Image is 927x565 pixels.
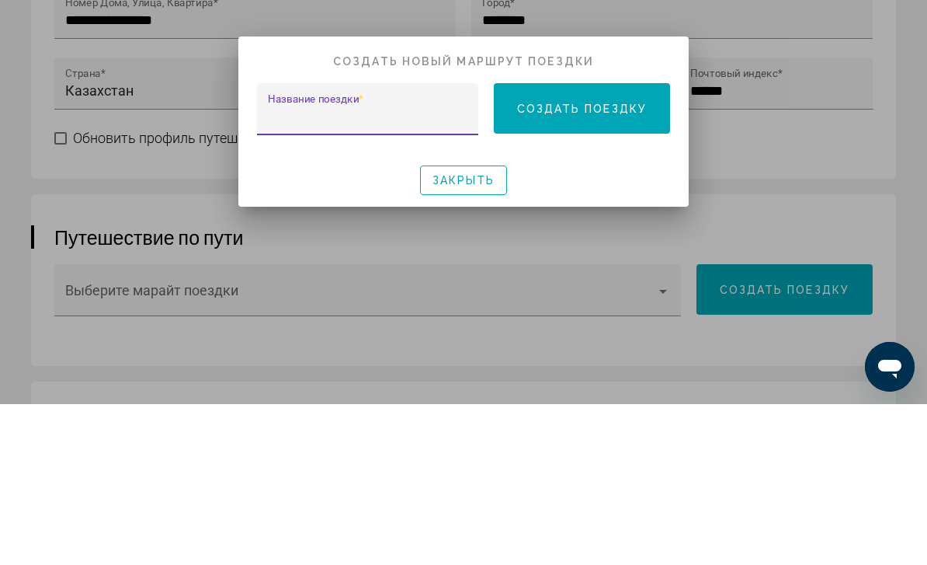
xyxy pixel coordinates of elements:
[257,216,670,228] h2: СОЗДАТЬ НОВЫЙ МАРШРУТ ПОЕЗДКИ
[865,503,915,553] iframe: Кнопка запуска окна обмена сообщениями
[432,336,495,348] span: ЗАКРЫТЬ
[494,244,671,295] button: СОЗДАТЬ ПОЕЗДКУ
[420,326,508,355] button: ЗАКРЫТЬ
[517,263,648,276] span: СОЗДАТЬ ПОЕЗДКУ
